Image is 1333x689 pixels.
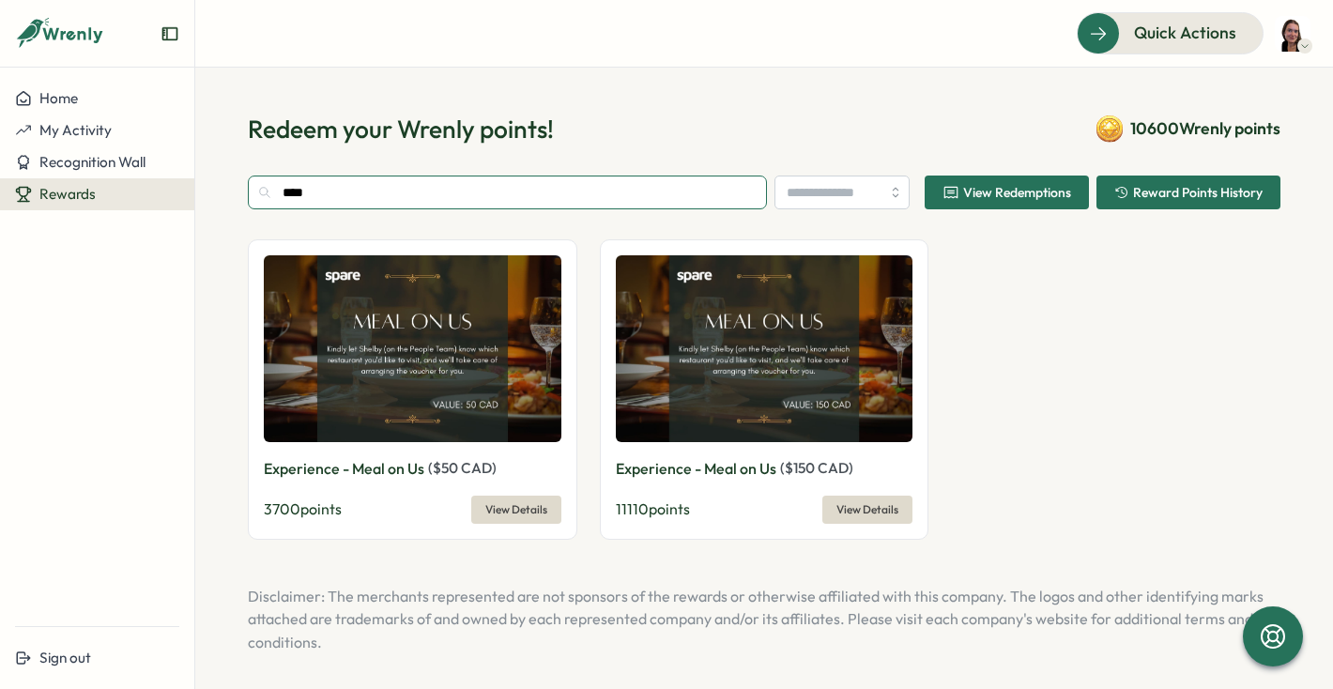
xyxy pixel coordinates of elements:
span: ( $ 150 CAD ) [780,459,853,477]
p: Disclaimer: The merchants represented are not sponsors of the rewards or otherwise affiliated wit... [248,585,1280,654]
span: Sign out [39,649,91,666]
img: Experience - Meal on Us [264,255,561,442]
span: My Activity [39,121,112,139]
button: Reward Points History [1096,176,1280,209]
span: Recognition Wall [39,153,146,171]
button: Quick Actions [1077,12,1264,54]
span: View Details [836,497,898,523]
img: Laurila McCullough [1275,16,1310,52]
button: View Details [471,496,561,524]
h1: Redeem your Wrenly points! [248,113,554,145]
span: Home [39,89,78,107]
span: Rewards [39,185,96,203]
span: Quick Actions [1134,21,1236,45]
img: Experience - Meal on Us [616,255,913,442]
span: View Details [485,497,547,523]
button: View Redemptions [925,176,1089,209]
button: View Details [822,496,912,524]
span: 11110 points [616,499,690,518]
span: 10600 Wrenly points [1130,116,1280,141]
span: ( $ 50 CAD ) [428,459,497,477]
span: View Redemptions [963,186,1071,199]
span: Reward Points History [1133,186,1263,199]
span: 3700 points [264,499,342,518]
button: Expand sidebar [161,24,179,43]
p: Experience - Meal on Us [616,457,776,481]
p: Experience - Meal on Us [264,457,424,481]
